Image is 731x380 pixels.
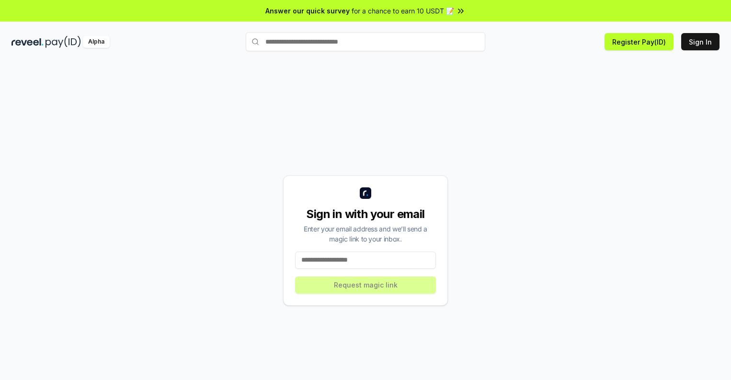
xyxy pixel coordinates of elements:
span: for a chance to earn 10 USDT 📝 [352,6,454,16]
img: pay_id [46,36,81,48]
button: Sign In [681,33,720,50]
div: Sign in with your email [295,207,436,222]
div: Alpha [83,36,110,48]
div: Enter your email address and we’ll send a magic link to your inbox. [295,224,436,244]
span: Answer our quick survey [265,6,350,16]
img: reveel_dark [11,36,44,48]
button: Register Pay(ID) [605,33,674,50]
img: logo_small [360,187,371,199]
